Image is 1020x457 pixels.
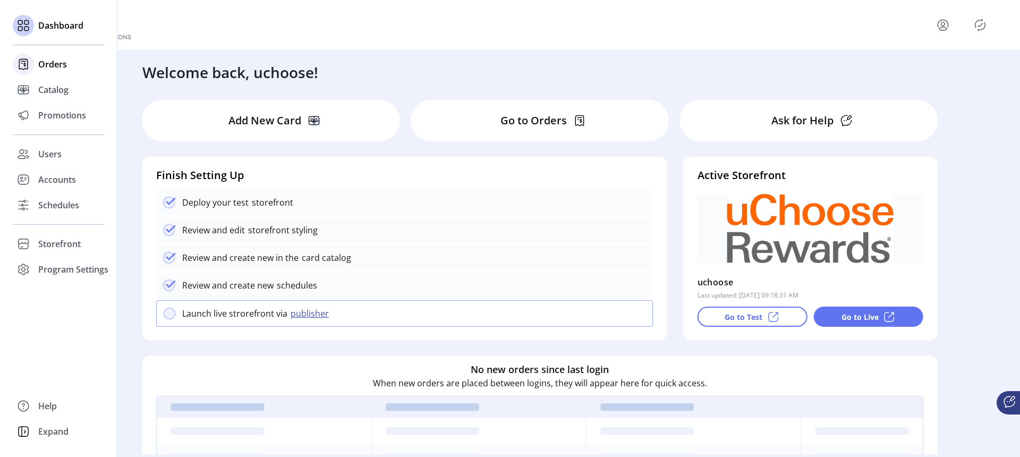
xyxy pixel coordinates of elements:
button: Publisher Panel [972,16,989,33]
h4: Finish Setting Up [156,167,653,183]
p: Go to Orders [500,113,567,129]
p: card catalog [299,251,351,264]
p: Add New Card [228,113,301,129]
span: Storefront [38,238,81,250]
button: menu [934,16,951,33]
p: Launch live strorefront via [182,307,287,320]
h3: Welcome back, uchoose! [142,61,318,83]
span: Orders [38,58,67,71]
p: Go to Live [841,311,879,323]
span: Help [38,400,57,412]
p: Last updated: [DATE] 09:18:31 AM [698,291,798,300]
span: Users [38,148,62,160]
p: uchoose [698,274,734,291]
p: Ask for Help [771,113,834,129]
p: Deploy your test [182,196,249,209]
h4: Active Storefront [698,167,923,183]
p: Review and edit [182,224,245,236]
p: When new orders are placed between logins, they will appear here for quick access. [373,377,707,390]
p: Review and create new [182,279,274,292]
span: Promotions [38,109,86,122]
p: Go to Test [725,311,762,323]
span: Program Settings [38,263,108,276]
span: Accounts [38,173,76,186]
p: Review and create new in the [182,251,299,264]
p: storefront [249,196,293,209]
h6: No new orders since last login [471,362,609,377]
span: Catalog [38,83,69,96]
span: Dashboard [38,19,83,32]
p: schedules [274,279,317,292]
span: Expand [38,425,69,438]
span: Schedules [38,199,79,211]
button: publisher [287,307,335,320]
p: storefront styling [245,224,318,236]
